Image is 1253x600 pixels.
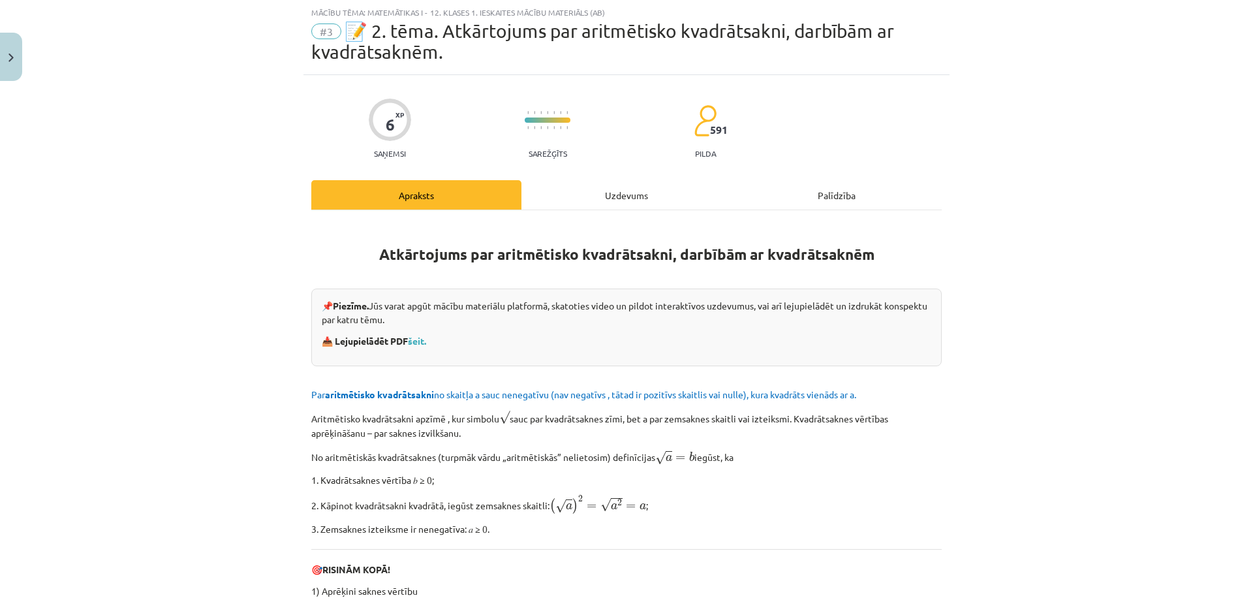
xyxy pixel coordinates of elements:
[655,451,666,465] span: √
[547,126,548,129] img: icon-short-line-57e1e144782c952c97e751825c79c345078a6d821885a25fce030b3d8c18986b.svg
[408,335,426,347] a: šeit.
[325,388,434,400] b: aritmētisko kvadrātsakni
[555,499,566,513] span: √
[311,20,894,63] span: 📝 2. tēma. Atkārtojums par aritmētisko kvadrātsakni, darbībām ar kvadrātsaknēm.
[322,299,931,326] p: 📌 Jūs varat apgūt mācību materiālu platformā, skatoties video un pildot interaktīvos uzdevumus, v...
[549,498,555,514] span: (
[547,111,548,114] img: icon-short-line-57e1e144782c952c97e751825c79c345078a6d821885a25fce030b3d8c18986b.svg
[311,473,942,487] p: 1. Kvadrātsaknes vērtība 𝑏 ≥ 0;
[587,504,596,509] span: =
[626,504,636,509] span: =
[322,335,428,347] strong: 📥 Lejupielādēt PDF
[666,455,672,462] span: a
[333,300,369,311] strong: Piezīme.
[694,104,717,137] img: students-c634bb4e5e11cddfef0936a35e636f08e4e9abd3cc4e673bd6f9a4125e45ecb1.svg
[311,448,942,466] p: No aritmētiskās kvadrātsaknes (turpmāk vārdu „aritmētiskās” nelietosim) definīcijas iegūst, ka
[322,563,390,575] b: RISINĀM KOPĀ!
[540,111,542,114] img: icon-short-line-57e1e144782c952c97e751825c79c345078a6d821885a25fce030b3d8c18986b.svg
[600,498,611,512] span: √
[675,456,685,461] span: =
[540,126,542,129] img: icon-short-line-57e1e144782c952c97e751825c79c345078a6d821885a25fce030b3d8c18986b.svg
[529,149,567,158] p: Sarežģīts
[689,452,694,462] span: b
[611,503,617,510] span: a
[566,126,568,129] img: icon-short-line-57e1e144782c952c97e751825c79c345078a6d821885a25fce030b3d8c18986b.svg
[578,496,583,502] span: 2
[379,245,874,264] strong: Atkārtojums par aritmētisko kvadrātsakni, darbībām ar kvadrātsaknēm
[8,54,14,62] img: icon-close-lesson-0947bae3869378f0d4975bcd49f059093ad1ed9edebbc8119c70593378902aed.svg
[527,126,529,129] img: icon-short-line-57e1e144782c952c97e751825c79c345078a6d821885a25fce030b3d8c18986b.svg
[560,126,561,129] img: icon-short-line-57e1e144782c952c97e751825c79c345078a6d821885a25fce030b3d8c18986b.svg
[553,126,555,129] img: icon-short-line-57e1e144782c952c97e751825c79c345078a6d821885a25fce030b3d8c18986b.svg
[695,149,716,158] p: pilda
[499,411,510,424] span: √
[521,180,732,210] div: Uzdevums
[553,111,555,114] img: icon-short-line-57e1e144782c952c97e751825c79c345078a6d821885a25fce030b3d8c18986b.svg
[617,499,622,506] span: 2
[527,111,529,114] img: icon-short-line-57e1e144782c952c97e751825c79c345078a6d821885a25fce030b3d8c18986b.svg
[311,563,942,576] p: 🎯
[311,495,942,514] p: 2. Kāpinot kvadrātsakni kvadrātā, iegūst zemsaknes skaitli: ;
[534,111,535,114] img: icon-short-line-57e1e144782c952c97e751825c79c345078a6d821885a25fce030b3d8c18986b.svg
[311,409,942,440] p: Aritmētisko kvadrātsakni apzīmē , kur simbolu sauc par kvadrātsaknes zīmi, bet a par zemsaknes sk...
[311,8,942,17] div: Mācību tēma: Matemātikas i - 12. klases 1. ieskaites mācību materiāls (ab)
[572,498,578,514] span: )
[311,24,341,39] span: #3
[369,149,411,158] p: Saņemsi
[710,124,728,136] span: 591
[311,180,521,210] div: Apraksts
[566,503,572,510] span: a
[732,180,942,210] div: Palīdzība
[311,522,942,536] p: 3. Zemsaknes izteiksme ir nenegatīva: 𝑎 ≥ 0.
[566,111,568,114] img: icon-short-line-57e1e144782c952c97e751825c79c345078a6d821885a25fce030b3d8c18986b.svg
[395,111,404,118] span: XP
[560,111,561,114] img: icon-short-line-57e1e144782c952c97e751825c79c345078a6d821885a25fce030b3d8c18986b.svg
[534,126,535,129] img: icon-short-line-57e1e144782c952c97e751825c79c345078a6d821885a25fce030b3d8c18986b.svg
[386,116,395,134] div: 6
[311,584,942,598] p: 1) Aprēķini saknes vērtību
[311,388,856,400] span: Par no skaitļa a sauc nenegatīvu (nav negatīvs , tātad ir pozitīvs skaitlis vai nulle), kura kvad...
[640,503,646,510] span: a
